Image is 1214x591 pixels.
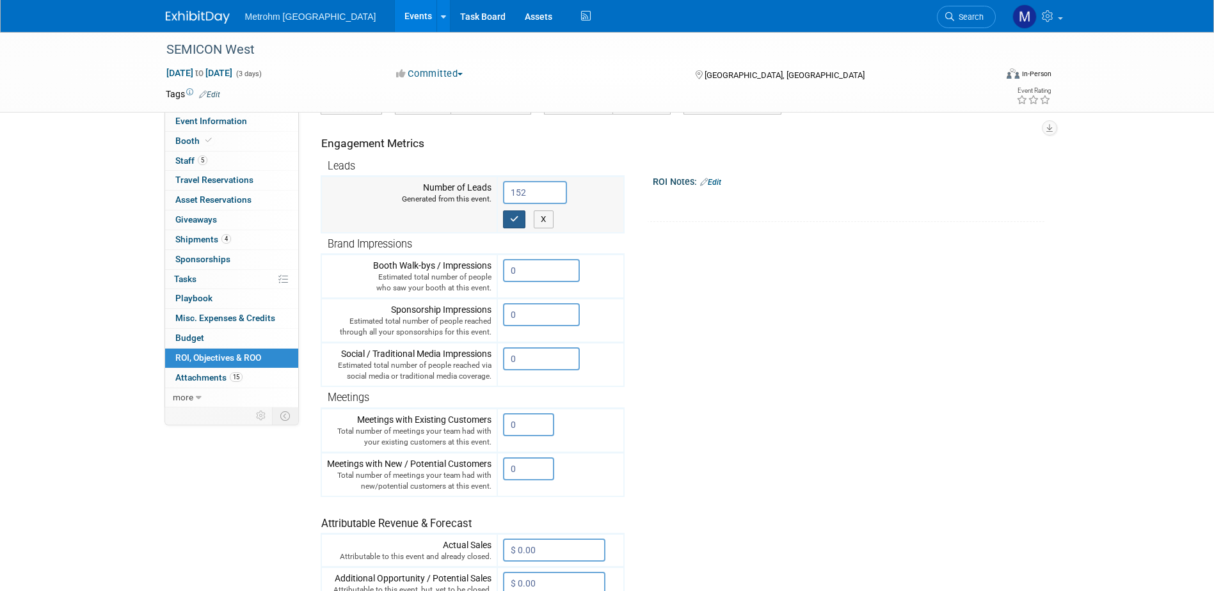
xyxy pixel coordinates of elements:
[327,272,491,294] div: Estimated total number of people who saw your booth at this event.
[327,551,491,562] div: Attributable to this event and already closed.
[175,313,275,323] span: Misc. Expenses & Credits
[1012,4,1037,29] img: Michelle Simoes
[165,349,298,368] a: ROI, Objectives & ROO
[165,270,298,289] a: Tasks
[392,67,468,81] button: Committed
[245,12,376,22] span: Metrohm [GEOGRAPHIC_DATA]
[175,333,204,343] span: Budget
[175,175,253,185] span: Travel Reservations
[321,500,618,532] div: Attributable Revenue & Forecast
[327,303,491,338] div: Sponsorship Impressions
[165,250,298,269] a: Sponsorships
[166,88,220,100] td: Tags
[165,112,298,131] a: Event Information
[205,137,212,144] i: Booth reservation complete
[327,181,491,205] div: Number of Leads
[165,230,298,249] a: Shipments4
[653,172,1045,189] div: ROI Notes:
[198,155,207,165] span: 5
[327,470,491,492] div: Total number of meetings your team had with new/potential customers at this event.
[174,274,196,284] span: Tasks
[1007,68,1019,79] img: Format-Inperson.png
[937,6,996,28] a: Search
[166,11,230,24] img: ExhibitDay
[165,329,298,348] a: Budget
[175,136,214,146] span: Booth
[1016,88,1051,94] div: Event Rating
[165,309,298,328] a: Misc. Expenses & Credits
[175,254,230,264] span: Sponsorships
[327,413,491,448] div: Meetings with Existing Customers
[327,316,491,338] div: Estimated total number of people reached through all your sponsorships for this event.
[1021,69,1051,79] div: In-Person
[165,171,298,190] a: Travel Reservations
[175,214,217,225] span: Giveaways
[327,426,491,448] div: Total number of meetings your team had with your existing customers at this event.
[193,68,205,78] span: to
[954,12,984,22] span: Search
[327,259,491,294] div: Booth Walk-bys / Impressions
[250,407,273,424] td: Personalize Event Tab Strip
[327,457,491,492] div: Meetings with New / Potential Customers
[700,178,721,187] a: Edit
[165,388,298,407] a: more
[175,372,243,382] span: Attachments
[327,539,491,562] div: Actual Sales
[328,238,412,250] span: Brand Impressions
[173,392,193,402] span: more
[162,38,977,61] div: SEMICON West
[327,360,491,382] div: Estimated total number of people reached via social media or traditional media coverage.
[705,70,865,80] span: [GEOGRAPHIC_DATA], [GEOGRAPHIC_DATA]
[199,90,220,99] a: Edit
[534,210,554,228] button: X
[165,191,298,210] a: Asset Reservations
[166,67,233,79] span: [DATE] [DATE]
[230,372,243,382] span: 15
[175,155,207,166] span: Staff
[175,352,261,363] span: ROI, Objectives & ROO
[272,407,298,424] td: Toggle Event Tabs
[327,194,491,205] div: Generated from this event.
[175,116,247,126] span: Event Information
[175,293,212,303] span: Playbook
[321,136,619,152] div: Engagement Metrics
[328,391,369,404] span: Meetings
[920,67,1052,86] div: Event Format
[221,234,231,244] span: 4
[165,210,298,230] a: Giveaways
[165,132,298,151] a: Booth
[165,152,298,171] a: Staff5
[328,160,355,172] span: Leads
[165,368,298,388] a: Attachments15
[327,347,491,382] div: Social / Traditional Media Impressions
[235,70,262,78] span: (3 days)
[175,234,231,244] span: Shipments
[175,194,252,205] span: Asset Reservations
[165,289,298,308] a: Playbook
